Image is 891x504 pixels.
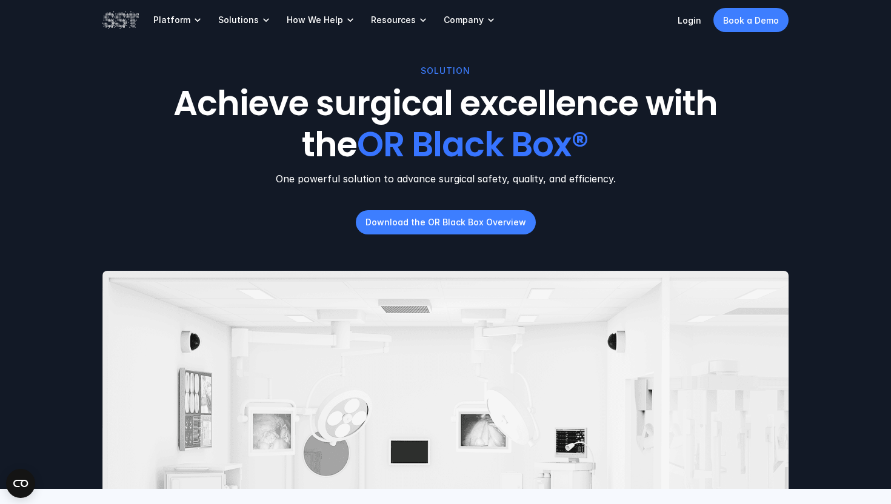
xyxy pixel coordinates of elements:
img: SST logo [102,10,139,30]
p: How We Help [287,15,343,25]
p: Platform [153,15,190,25]
button: Open CMP widget [6,469,35,498]
p: SOLUTION [421,64,470,78]
p: Resources [371,15,416,25]
p: Download the OR Black Box Overview [365,216,526,228]
a: Download the OR Black Box Overview [356,210,536,234]
p: Solutions [218,15,259,25]
a: Login [678,15,701,25]
p: Book a Demo [723,14,779,27]
a: Book a Demo [713,8,789,32]
span: OR Black Box® [357,121,589,168]
p: One powerful solution to advance surgical safety, quality, and efficiency. [102,171,789,186]
p: Company [444,15,484,25]
h1: Achieve surgical excellence with the [150,84,741,165]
